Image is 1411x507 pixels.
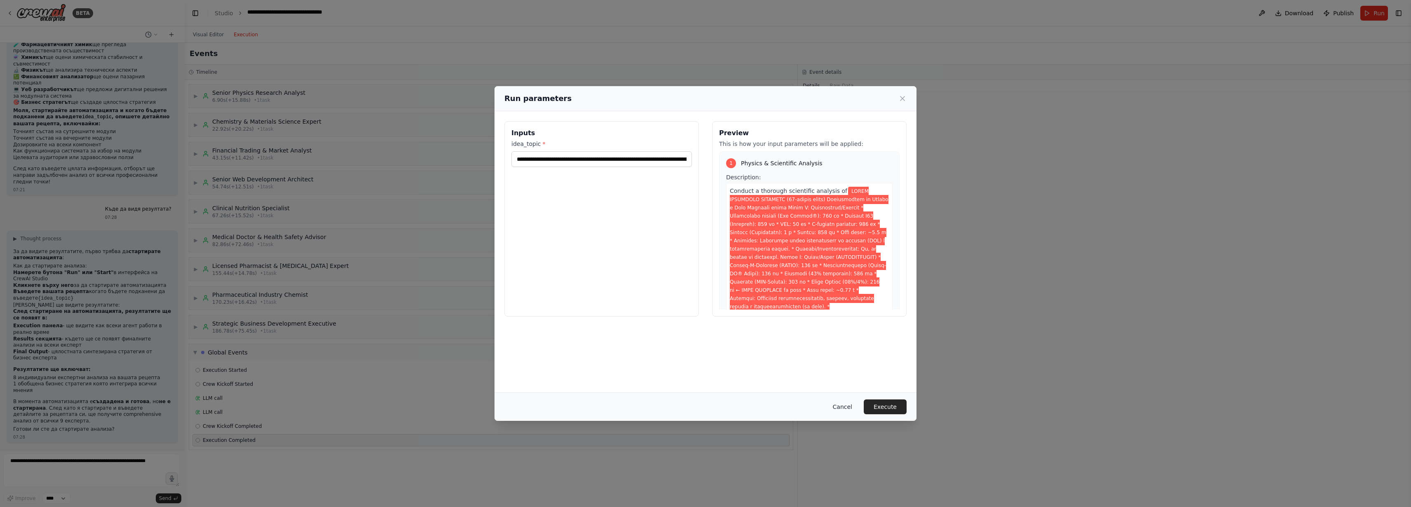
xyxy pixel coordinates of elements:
label: idea_topic [511,140,692,148]
h3: Inputs [511,128,692,138]
h3: Preview [719,128,900,138]
span: Conduct a thorough scientific analysis of [730,188,847,194]
span: Physics & Scientific Analysis [741,159,823,167]
span: Description: [726,174,761,181]
button: Execute [864,399,907,414]
div: 1 [726,158,736,168]
button: Cancel [826,399,859,414]
h2: Run parameters [504,93,572,104]
p: This is how your input parameters will be applied: [719,140,900,148]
